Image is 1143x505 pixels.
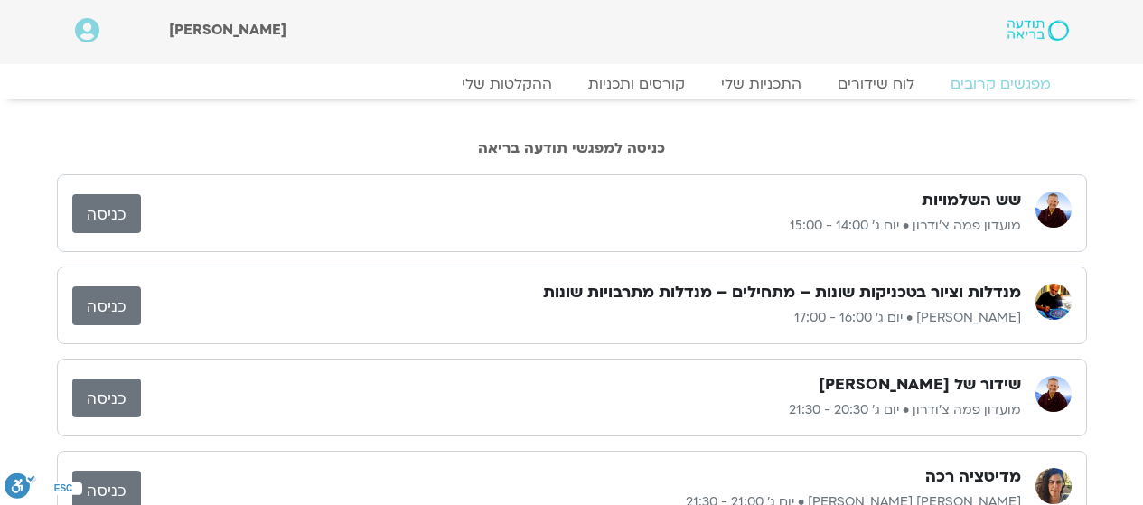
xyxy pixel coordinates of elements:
[543,282,1021,304] h3: מנדלות וציור בטכניקות שונות – מתחילים – מנדלות מתרבויות שונות
[72,379,141,417] a: כניסה
[703,75,820,93] a: התכניות שלי
[1035,192,1072,228] img: מועדון פמה צ'ודרון
[1035,284,1072,320] img: איתן קדמי
[141,399,1021,421] p: מועדון פמה צ'ודרון • יום ג׳ 20:30 - 21:30
[141,307,1021,329] p: [PERSON_NAME] • יום ג׳ 16:00 - 17:00
[72,194,141,233] a: כניסה
[932,75,1069,93] a: מפגשים קרובים
[820,75,932,93] a: לוח שידורים
[570,75,703,93] a: קורסים ותכניות
[169,20,286,40] span: [PERSON_NAME]
[72,286,141,325] a: כניסה
[141,215,1021,237] p: מועדון פמה צ'ודרון • יום ג׳ 14:00 - 15:00
[819,374,1021,396] h3: שידור של [PERSON_NAME]
[75,75,1069,93] nav: Menu
[57,140,1087,156] h2: כניסה למפגשי תודעה בריאה
[925,466,1021,488] h3: מדיטציה רכה
[1035,376,1072,412] img: מועדון פמה צ'ודרון
[444,75,570,93] a: ההקלטות שלי
[922,190,1021,211] h3: שש השלמויות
